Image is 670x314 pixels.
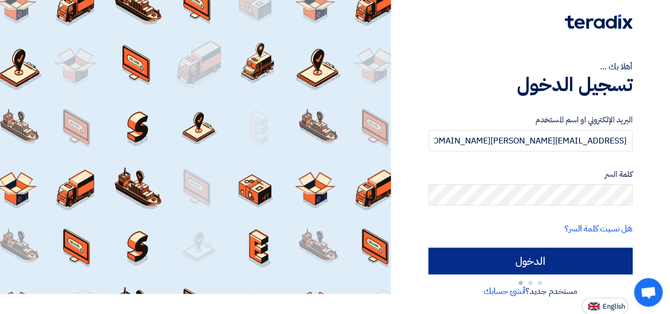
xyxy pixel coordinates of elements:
[588,302,600,310] img: en-US.png
[428,285,632,298] div: مستخدم جديد؟
[603,303,625,310] span: English
[565,222,632,235] a: هل نسيت كلمة السر؟
[484,285,525,298] a: أنشئ حسابك
[428,168,632,181] label: كلمة السر
[634,278,663,307] a: Open chat
[428,248,632,274] input: الدخول
[565,14,632,29] img: Teradix logo
[428,60,632,73] div: أهلا بك ...
[428,73,632,96] h1: تسجيل الدخول
[428,130,632,151] input: أدخل بريد العمل الإلكتروني او اسم المستخدم الخاص بك ...
[428,114,632,126] label: البريد الإلكتروني او اسم المستخدم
